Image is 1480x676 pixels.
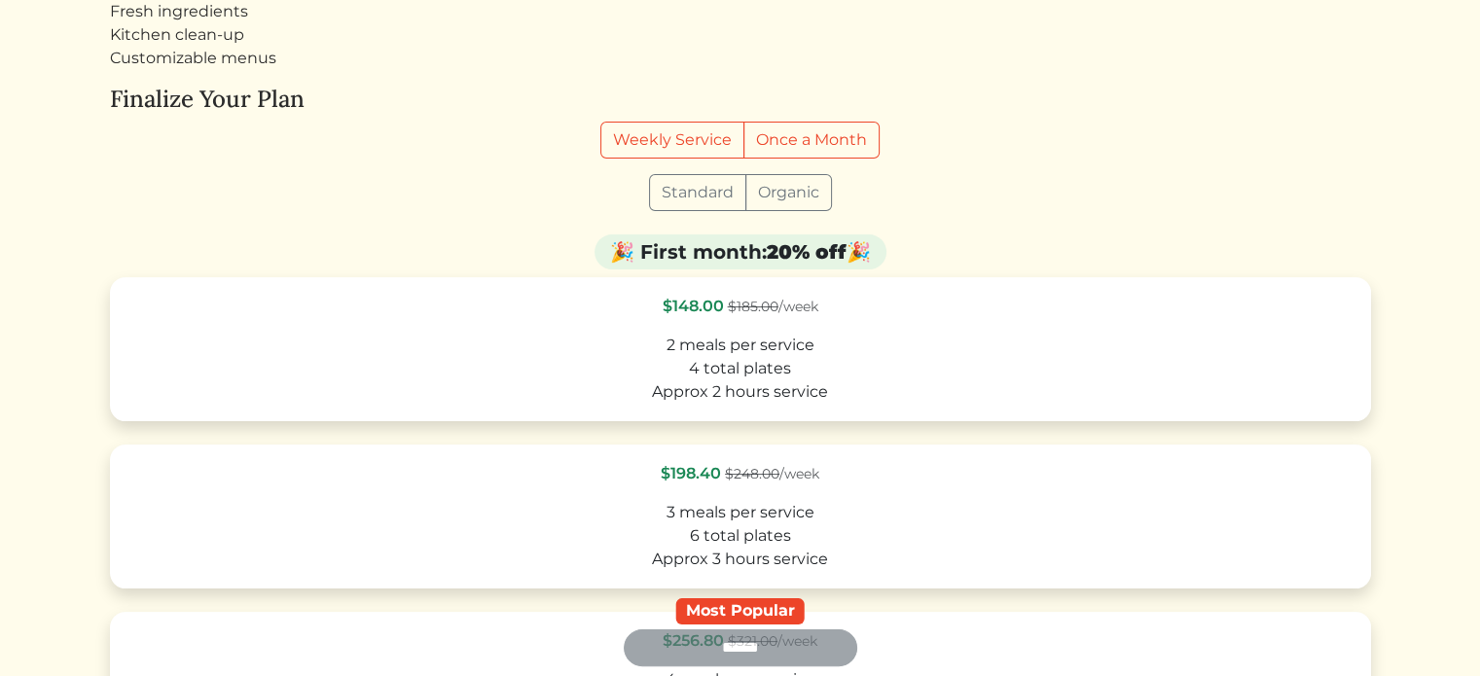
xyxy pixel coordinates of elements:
span: /week [725,465,819,482]
s: $248.00 [725,465,779,482]
li: Customizable menus [110,47,1371,70]
div: Approx 3 hours service [127,548,1354,571]
h4: Finalize Your Plan [110,86,1371,114]
div: 2 meals per service [127,334,1354,357]
div: 🎉 First month: 🎉 [595,234,886,269]
label: Once a Month [743,122,880,159]
div: 4 total plates [127,357,1354,380]
label: Organic [745,174,832,211]
span: $198.40 [661,464,721,482]
div: Approx 2 hours service [127,380,1354,404]
div: Grocery type [649,174,832,211]
li: Kitchen clean-up [110,23,1371,47]
span: $148.00 [663,297,724,315]
strong: 20% off [767,240,847,264]
div: Billing frequency [600,122,880,159]
s: $185.00 [728,298,778,315]
div: Most Popular [675,598,805,624]
div: 6 total plates [127,524,1354,548]
span: /week [728,298,818,315]
label: Weekly Service [600,122,744,159]
div: 3 meals per service [127,501,1354,524]
label: Standard [649,174,746,211]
